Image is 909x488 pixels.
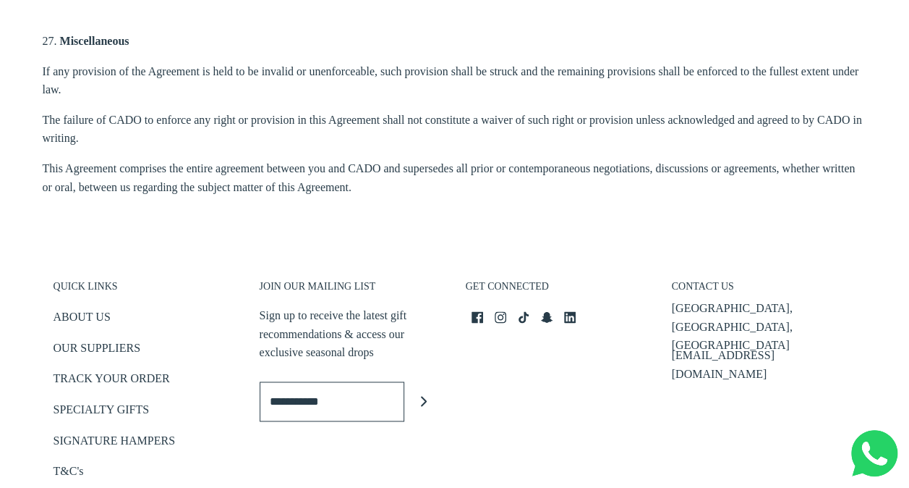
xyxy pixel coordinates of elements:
[54,400,150,424] a: SPECIALTY GIFTS
[672,280,856,300] h3: CONTACT US
[43,62,867,99] p: If any provision of the Agreement is held to be invalid or unenforceable, such provision shall be...
[54,308,111,332] a: ABOUT US
[404,382,444,421] button: Join
[260,382,404,421] input: Enter email
[43,111,867,148] p: The failure of CADO to enforce any right or provision in this Agreement shall not constitute a wa...
[260,306,444,362] p: Sign up to receive the latest gift recommendations & access our exclusive seasonal drops
[60,35,129,47] strong: Miscellaneous
[43,159,867,196] p: This Agreement comprises the entire agreement between you and CADO and supersedes all prior or co...
[54,280,238,300] h3: QUICK LINKS
[260,280,444,300] h3: JOIN OUR MAILING LIST
[54,462,84,486] a: T&C's
[672,346,856,383] p: [EMAIL_ADDRESS][DOMAIN_NAME]
[54,432,175,455] a: SIGNATURE HAMPERS
[54,339,140,363] a: OUR SUPPLIERS
[54,369,170,393] a: TRACK YOUR ORDER
[466,280,650,300] h3: GET CONNECTED
[672,299,856,355] p: [GEOGRAPHIC_DATA], [GEOGRAPHIC_DATA], [GEOGRAPHIC_DATA]
[851,430,897,476] img: Whatsapp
